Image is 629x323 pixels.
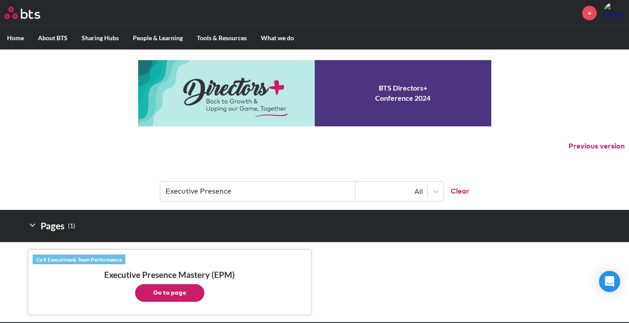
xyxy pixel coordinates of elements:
[135,284,204,302] button: Go to page
[360,186,423,196] div: All
[31,27,75,49] label: About BTS
[569,141,625,151] button: Previous version
[126,27,190,49] label: People & Learning
[33,270,307,302] h3: Executive Presence Mastery (EPM)
[603,2,625,23] a: Profile
[4,7,40,19] img: BTS Logo
[444,182,469,201] button: Clear
[603,2,625,23] img: Lindsay Foy
[75,27,126,49] label: Sharing Hubs
[28,217,75,235] h2: Pages
[190,27,254,49] label: Tools & Resources
[68,220,75,232] small: ( 1 )
[33,255,125,264] a: Co E Executives& Team Performance
[138,60,491,126] a: Conference 2024
[254,27,301,49] label: What we do
[160,182,355,201] input: Find contents, pages and demos...
[4,7,56,19] a: Go home
[599,271,620,292] div: Open Intercom Messenger
[582,6,597,20] a: +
